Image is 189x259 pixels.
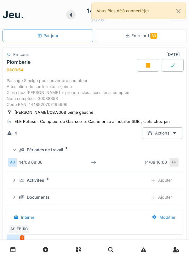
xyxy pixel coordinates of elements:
[37,33,59,39] div: Par jour
[14,118,170,124] div: ELE Refusé : Compteur de Gaz scelle, Cache prise a installer SDB , clefs chez jan
[27,194,49,200] div: Documents
[142,127,182,139] div: Actions
[14,109,93,115] div: [PERSON_NAME]/087/008 5ème gauche
[9,144,180,156] summary: Périodes de travail1
[7,78,182,108] div: Passage Sibelga pour ouverture compteur Attestation de conformité ci-jointe Clés chez [PERSON_NAM...
[91,3,186,19] div: Vous êtes déjà connecté(e).
[171,3,186,19] button: Close
[170,158,179,167] div: FP
[27,147,63,153] div: Périodes de travail
[145,191,177,203] div: Ajouter
[7,59,31,65] div: Plomberie
[9,174,180,186] summary: Activités5Ajouter
[8,158,17,167] div: AS
[7,68,24,72] div: 01:03:54
[13,52,31,58] div: En cours
[146,212,181,223] div: Modifier
[87,6,108,16] div: 14 août
[131,33,157,38] span: En retard
[14,224,23,233] div: FP
[166,52,182,58] div: [DATE]
[150,33,157,39] span: 33
[21,214,34,220] div: Interne
[9,191,180,203] summary: DocumentsAjouter
[27,177,44,183] div: Activités
[8,224,17,233] div: AS
[3,9,24,21] h1: jeu.
[20,235,24,240] div: 1
[91,16,104,23] div: 2025
[14,130,17,136] div: 4
[145,174,177,186] div: Ajouter
[17,158,170,167] div: 14/08 08:00 14/08 16:00
[21,224,30,233] div: RG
